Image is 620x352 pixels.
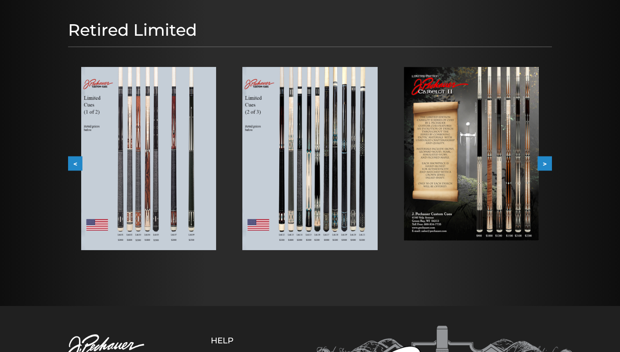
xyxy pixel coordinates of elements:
[538,156,552,170] button: >
[211,336,274,345] h5: Help
[68,156,82,170] button: <
[68,20,552,40] h1: Retired Limited
[68,156,552,170] div: Carousel Navigation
